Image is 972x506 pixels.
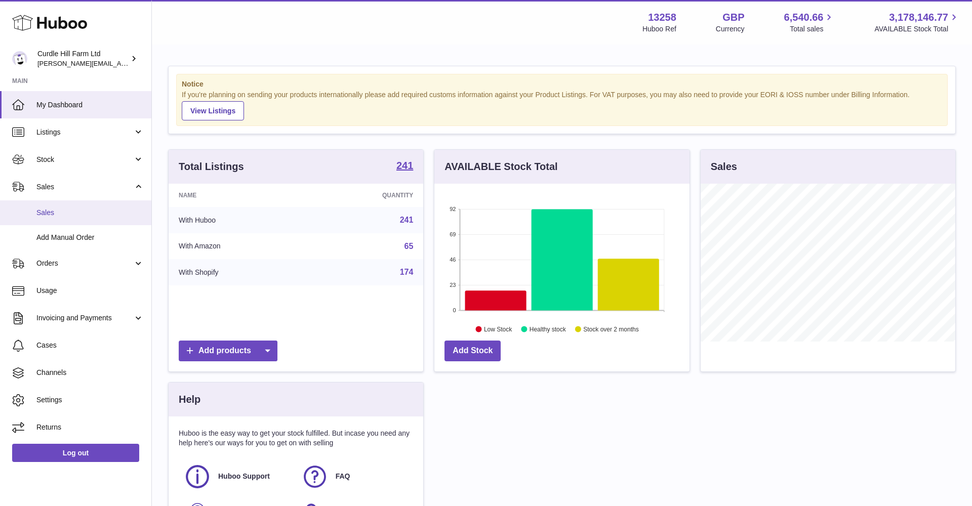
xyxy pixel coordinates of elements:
a: 241 [396,160,413,173]
span: Settings [36,395,144,405]
strong: 13258 [648,11,676,24]
text: 23 [450,282,456,288]
img: miranda@diddlysquatfarmshop.com [12,51,27,66]
div: Curdle Hill Farm Ltd [37,49,129,68]
a: 241 [400,216,414,224]
text: 92 [450,206,456,212]
span: Invoicing and Payments [36,313,133,323]
span: Sales [36,208,144,218]
span: FAQ [336,472,350,481]
h3: AVAILABLE Stock Total [444,160,557,174]
span: Total sales [790,24,835,34]
span: Cases [36,341,144,350]
a: Log out [12,444,139,462]
text: 69 [450,231,456,237]
span: Listings [36,128,133,137]
p: Huboo is the easy way to get your stock fulfilled. But incase you need any help here's our ways f... [179,429,413,448]
span: Add Manual Order [36,233,144,242]
th: Quantity [308,184,423,207]
strong: Notice [182,79,942,89]
a: Huboo Support [184,463,291,490]
div: If you're planning on sending your products internationally please add required customs informati... [182,90,942,120]
a: Add products [179,341,277,361]
text: Stock over 2 months [584,325,639,332]
strong: GBP [722,11,744,24]
div: Huboo Ref [642,24,676,34]
td: With Amazon [169,233,308,260]
a: View Listings [182,101,244,120]
a: 65 [404,242,414,250]
h3: Help [179,393,200,406]
a: 3,178,146.77 AVAILABLE Stock Total [874,11,960,34]
strong: 241 [396,160,413,171]
text: Healthy stock [530,325,566,332]
h3: Sales [711,160,737,174]
a: 174 [400,268,414,276]
a: 6,540.66 Total sales [784,11,835,34]
span: Stock [36,155,133,164]
span: 3,178,146.77 [889,11,948,24]
span: Sales [36,182,133,192]
span: Usage [36,286,144,296]
a: FAQ [301,463,409,490]
td: With Huboo [169,207,308,233]
text: 46 [450,257,456,263]
div: Currency [716,24,745,34]
text: 0 [453,307,456,313]
span: [PERSON_NAME][EMAIL_ADDRESS][DOMAIN_NAME] [37,59,203,67]
span: 6,540.66 [784,11,824,24]
th: Name [169,184,308,207]
a: Add Stock [444,341,501,361]
h3: Total Listings [179,160,244,174]
td: With Shopify [169,259,308,285]
text: Low Stock [484,325,512,332]
span: Orders [36,259,133,268]
span: My Dashboard [36,100,144,110]
span: Channels [36,368,144,377]
span: AVAILABLE Stock Total [874,24,960,34]
span: Huboo Support [218,472,270,481]
span: Returns [36,423,144,432]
